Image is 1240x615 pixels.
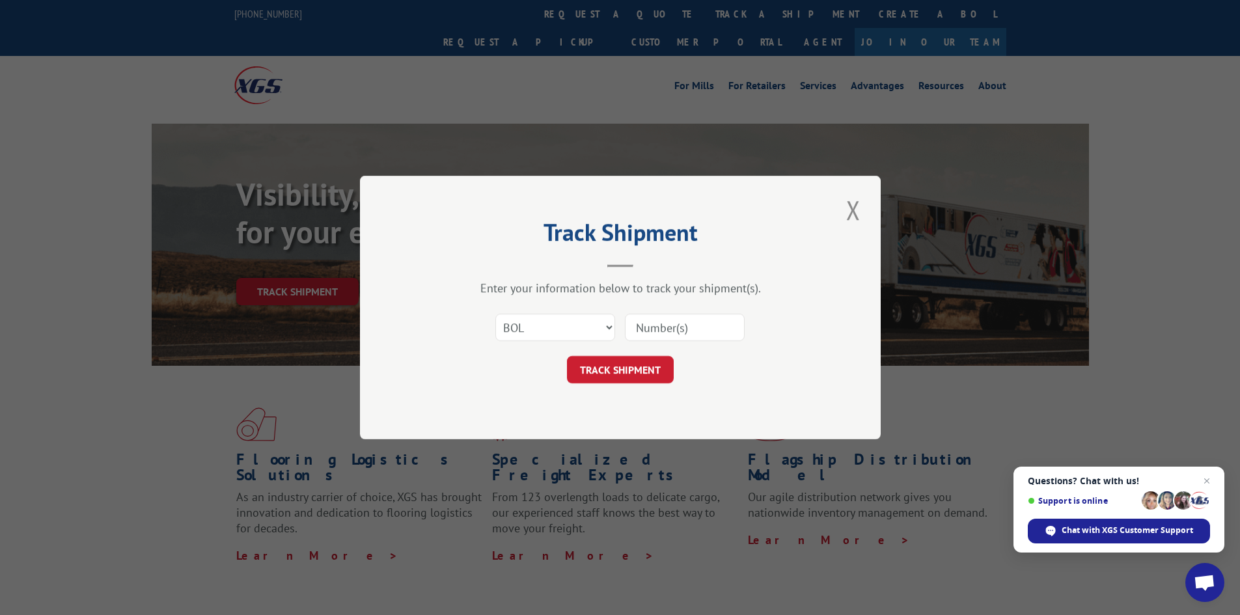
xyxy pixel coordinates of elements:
[1028,496,1137,506] span: Support is online
[1062,525,1193,536] span: Chat with XGS Customer Support
[1028,476,1210,486] span: Questions? Chat with us!
[1028,519,1210,543] span: Chat with XGS Customer Support
[425,223,816,248] h2: Track Shipment
[842,192,864,228] button: Close modal
[567,356,674,383] button: TRACK SHIPMENT
[425,280,816,295] div: Enter your information below to track your shipment(s).
[625,314,745,341] input: Number(s)
[1185,563,1224,602] a: Open chat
